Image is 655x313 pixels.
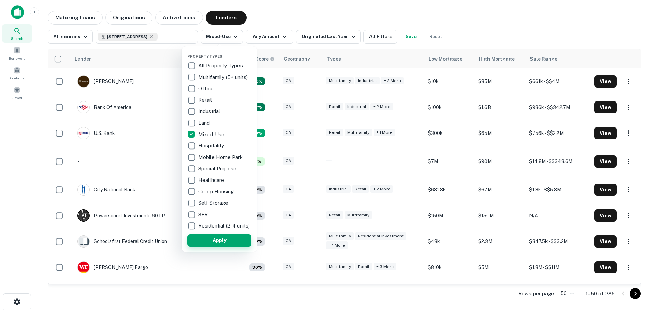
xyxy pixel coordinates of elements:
[198,96,213,104] p: Retail
[187,54,222,58] span: Property Types
[198,165,238,173] p: Special Purpose
[198,153,244,161] p: Mobile Home Park
[198,62,244,70] p: All Property Types
[187,234,251,247] button: Apply
[198,199,230,207] p: Self Storage
[198,130,226,139] p: Mixed-Use
[198,142,225,150] p: Hospitality
[198,222,251,230] p: Residential (2-4 units)
[198,119,211,127] p: Land
[198,73,249,81] p: Multifamily (5+ units)
[198,210,209,219] p: SFR
[198,188,235,196] p: Co-op Housing
[198,107,221,115] p: Industrial
[198,84,215,93] p: Office
[198,176,225,184] p: Healthcare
